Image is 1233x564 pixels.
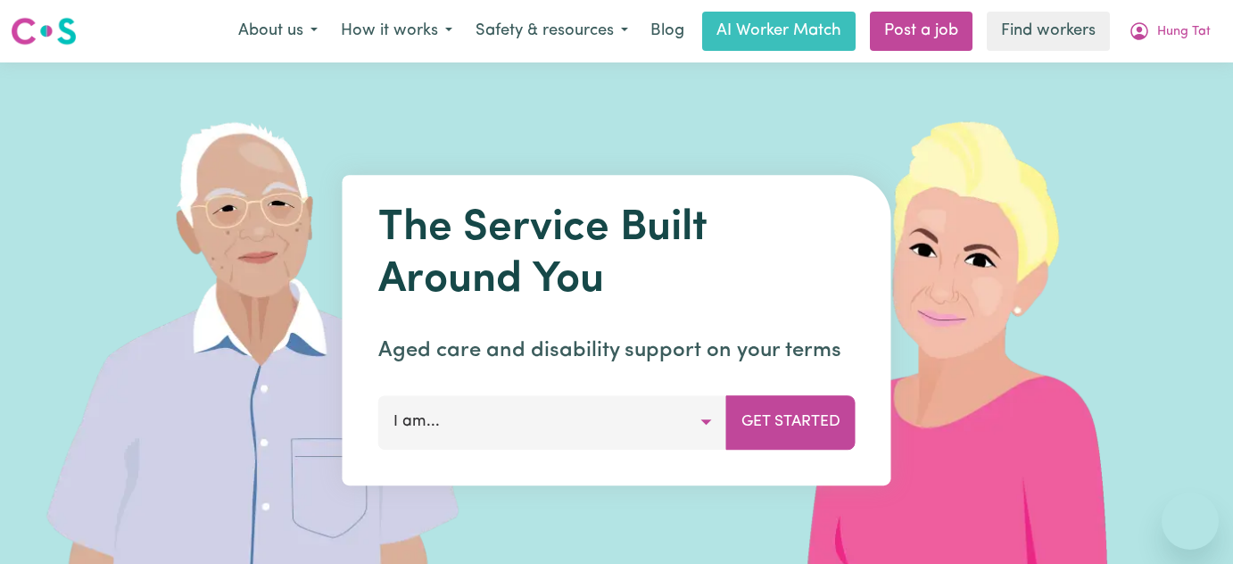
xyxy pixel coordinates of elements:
[1157,22,1211,42] span: Hung Tat
[378,203,856,306] h1: The Service Built Around You
[726,395,856,449] button: Get Started
[702,12,856,51] a: AI Worker Match
[378,335,856,367] p: Aged care and disability support on your terms
[464,12,640,50] button: Safety & resources
[1117,12,1222,50] button: My Account
[1162,493,1219,550] iframe: Button to launch messaging window
[329,12,464,50] button: How it works
[227,12,329,50] button: About us
[640,12,695,51] a: Blog
[870,12,972,51] a: Post a job
[11,11,77,52] a: Careseekers logo
[987,12,1110,51] a: Find workers
[378,395,727,449] button: I am...
[11,15,77,47] img: Careseekers logo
